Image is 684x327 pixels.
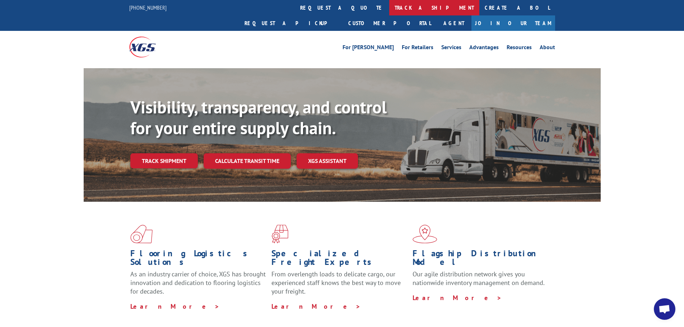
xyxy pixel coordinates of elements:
a: Learn More > [130,302,220,310]
h1: Flooring Logistics Solutions [130,249,266,270]
a: Agent [436,15,471,31]
span: As an industry carrier of choice, XGS has brought innovation and dedication to flooring logistics... [130,270,266,295]
a: For Retailers [402,45,433,52]
h1: Specialized Freight Experts [271,249,407,270]
a: [PHONE_NUMBER] [129,4,167,11]
a: Join Our Team [471,15,555,31]
a: Learn More > [413,294,502,302]
a: Resources [507,45,532,52]
div: Open chat [654,298,675,320]
a: About [540,45,555,52]
h1: Flagship Distribution Model [413,249,548,270]
a: Track shipment [130,153,198,168]
a: Learn More > [271,302,361,310]
img: xgs-icon-total-supply-chain-intelligence-red [130,225,153,243]
a: Request a pickup [239,15,343,31]
b: Visibility, transparency, and control for your entire supply chain. [130,96,387,139]
p: From overlength loads to delicate cargo, our experienced staff knows the best way to move your fr... [271,270,407,302]
a: Advantages [469,45,499,52]
a: Calculate transit time [204,153,291,169]
a: Services [441,45,461,52]
img: xgs-icon-focused-on-flooring-red [271,225,288,243]
a: For [PERSON_NAME] [343,45,394,52]
img: xgs-icon-flagship-distribution-model-red [413,225,437,243]
a: XGS ASSISTANT [297,153,358,169]
a: Customer Portal [343,15,436,31]
span: Our agile distribution network gives you nationwide inventory management on demand. [413,270,545,287]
